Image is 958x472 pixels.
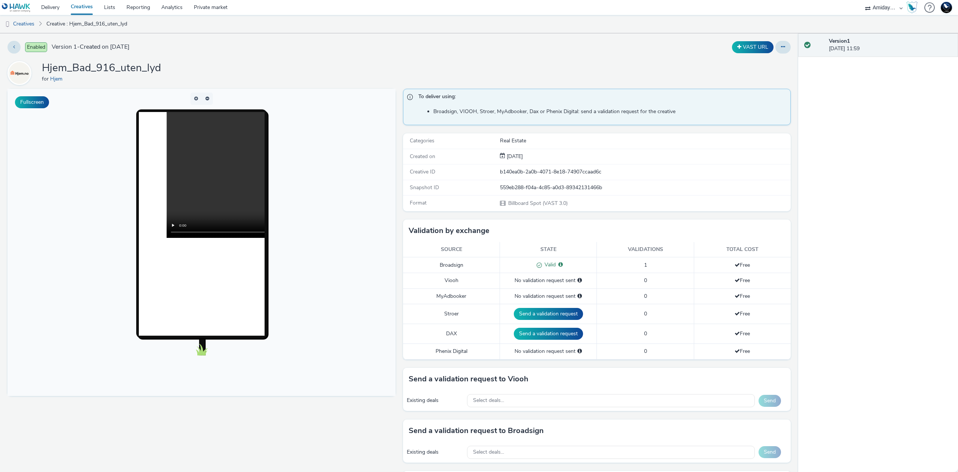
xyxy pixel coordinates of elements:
[735,277,750,284] span: Free
[644,293,647,300] span: 0
[42,75,50,82] span: for
[694,242,791,257] th: Total cost
[403,257,500,273] td: Broadsign
[409,225,489,236] h3: Validation by exchange
[25,42,47,52] span: Enabled
[403,344,500,359] td: Phenix Digital
[941,2,952,13] img: Support Hawk
[473,449,504,456] span: Select deals...
[644,261,647,269] span: 1
[403,324,500,344] td: DAX
[473,397,504,404] span: Select deals...
[759,446,781,458] button: Send
[906,1,921,13] a: Hawk Academy
[644,348,647,355] span: 0
[514,308,583,320] button: Send a validation request
[829,37,850,45] strong: Version 1
[577,277,582,284] div: Please select a deal below and click on Send to send a validation request to Viooh.
[43,15,131,33] a: Creative : Hjem_Bad_916_uten_lyd
[433,108,787,115] li: Broadsign, VIOOH, Stroer, MyAdbooker, Dax or Phenix Digital: send a validation request for the cr...
[2,3,31,12] img: undefined Logo
[410,168,435,175] span: Creative ID
[542,261,556,268] span: Valid
[644,277,647,284] span: 0
[403,273,500,288] td: Viooh
[505,153,523,160] div: Creation 30 July 2025, 11:59
[735,293,750,300] span: Free
[735,310,750,317] span: Free
[418,93,783,103] span: To deliver using:
[7,69,34,76] a: Hjem
[504,293,593,300] div: No validation request sent
[42,61,161,75] h1: Hjem_Bad_916_uten_lyd
[504,277,593,284] div: No validation request sent
[597,242,694,257] th: Validations
[577,293,582,300] div: Please select a deal below and click on Send to send a validation request to MyAdbooker.
[500,184,790,191] div: 559eb288-f04a-4c85-a0d3-89342131466b
[735,261,750,269] span: Free
[409,373,528,385] h3: Send a validation request to Viooh
[514,328,583,340] button: Send a validation request
[644,330,647,337] span: 0
[52,43,129,51] span: Version 1 - Created on [DATE]
[410,153,435,160] span: Created on
[577,348,582,355] div: Please select a deal below and click on Send to send a validation request to Phenix Digital.
[4,21,11,28] img: dooh
[409,425,544,436] h3: Send a validation request to Broadsign
[410,184,439,191] span: Snapshot ID
[410,199,427,206] span: Format
[407,397,464,404] div: Existing deals
[504,348,593,355] div: No validation request sent
[732,41,774,53] button: VAST URL
[735,348,750,355] span: Free
[50,75,65,82] a: Hjem
[410,137,434,144] span: Categories
[500,168,790,176] div: b140ea0b-2a0b-4071-8e18-74907ccaad6c
[505,153,523,160] span: [DATE]
[644,310,647,317] span: 0
[730,41,775,53] div: Duplicate the creative as a VAST URL
[759,395,781,407] button: Send
[906,1,918,13] img: Hawk Academy
[407,448,464,456] div: Existing deals
[829,37,952,53] div: [DATE] 11:59
[9,62,30,84] img: Hjem
[403,242,500,257] th: Source
[15,96,49,108] button: Fullscreen
[507,200,568,207] span: Billboard Spot (VAST 3.0)
[403,304,500,324] td: Stroer
[500,242,597,257] th: State
[735,330,750,337] span: Free
[403,288,500,304] td: MyAdbooker
[500,137,790,145] div: Real Estate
